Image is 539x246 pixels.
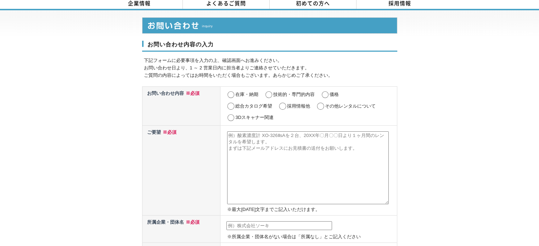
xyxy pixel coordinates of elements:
[235,115,274,120] label: 3Dスキャナー関連
[142,86,220,125] th: お問い合わせ内容
[227,206,395,213] p: ※最大[DATE]文字までご記入いただけます。
[184,91,200,96] span: ※必須
[330,92,339,97] label: 価格
[235,92,258,97] label: 在庫・納期
[142,125,220,215] th: ご要望
[235,103,272,109] label: 総合カタログ希望
[144,57,397,79] p: 下記フォームに必要事項を入力の上、確認画面へお進みください。 お問い合わせ日より、1 ～ 2 営業日内に担当者よりご連絡させていただきます。 ご質問の内容によってはお時間をいただく場合もございま...
[226,221,332,230] input: 例）株式会社ソーキ
[142,216,220,243] th: 所属企業・団体名
[142,17,397,34] img: お問い合わせ
[161,130,176,135] span: ※必須
[184,219,200,225] span: ※必須
[227,233,395,241] p: ※所属企業・団体名がない場合は「所属なし」とご記入ください
[287,103,310,109] label: 採用情報他
[273,92,315,97] label: 技術的・専門的内容
[142,41,397,52] h3: お問い合わせ内容の入力
[325,103,376,109] label: その他レンタルについて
